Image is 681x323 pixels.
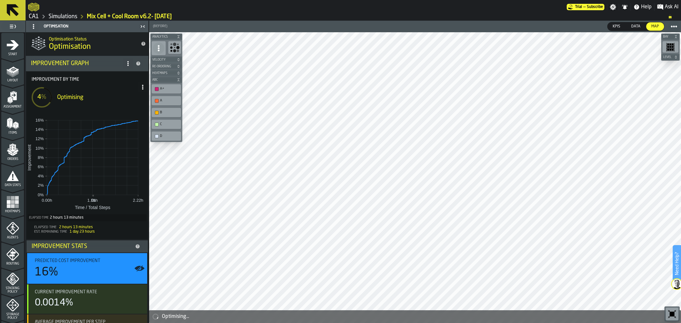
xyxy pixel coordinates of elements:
span: Trial [575,5,582,9]
span: Predicted Cost Improvement [35,258,100,263]
div: B [160,110,179,115]
button: button- [661,54,680,60]
div: Total time elapsed since optimization started [28,214,147,221]
button: button- [661,34,680,40]
div: C [153,121,180,128]
label: Elapsed Time [29,216,49,220]
div: Title [35,258,142,263]
button: button- [150,34,182,40]
label: button-switch-multi-KPIs [607,22,626,31]
span: Data [629,24,643,29]
span: Routing [1,262,24,266]
div: button-toolbar-undefined [150,118,182,130]
text: 0.00h [42,198,52,203]
a: link-to-/wh/i/76e2a128-1b54-4d66-80d4-05ae4c277723/simulations/b93cde42-b787-4a5b-abea-bb6046d868f0 [87,13,172,20]
div: Title [35,289,142,295]
button: button- [150,56,182,63]
div: 16% [35,266,58,279]
span: 2 hours 13 minutes [59,225,93,229]
div: title-Optimisation [26,32,148,55]
div: alert-Optimising... [149,310,681,323]
text: 2% [38,183,44,188]
text: 14% [35,127,44,132]
svg: Show Congestion [170,42,180,53]
span: Velocity [151,58,175,62]
div: button-toolbar-undefined [167,40,182,56]
div: Menu Subscription [567,4,604,10]
text: Improvement [27,145,32,171]
li: menu Data Stats [1,164,24,189]
div: Optimising [57,94,132,101]
span: 4 [37,94,41,101]
div: button-toolbar-undefined [664,306,680,322]
a: logo-header [28,1,39,13]
span: Est. Remaining Time [34,230,67,234]
label: button-switch-multi-Data [626,22,646,31]
li: menu Agents [1,216,24,242]
span: Elapsed Time [34,226,57,229]
div: thumb [646,22,664,31]
a: logo-header [150,309,186,322]
div: A [160,99,179,103]
div: button-toolbar-undefined [150,107,182,118]
text: 12% [35,137,44,141]
span: Re-Ordering [151,65,175,68]
div: 2 hours 13 minutes [50,215,84,220]
svg: Reset zoom and position [667,309,677,319]
div: button-toolbar-undefined [150,130,182,142]
span: (Before) [153,24,167,28]
div: button-toolbar-undefined [150,83,182,95]
li: menu Stacking Policy [1,268,24,294]
span: 1 day 23 hours [70,230,95,234]
span: Current Improvement Rate [35,289,97,295]
div: Optimising... [162,313,678,320]
div: stat-Current Improvement Rate [27,284,147,314]
span: — [583,5,586,9]
span: Stacking Policy [1,287,24,294]
text: 0% [38,193,44,198]
span: Level [662,56,673,59]
span: Analytics [151,35,175,39]
label: Title [26,72,148,82]
text: 2.22h [133,198,144,203]
text: 10% [35,146,44,151]
div: thumb [626,22,646,31]
div: A+ [153,86,180,92]
label: button-toggle-Close me [138,23,147,30]
span: Storage Policy [1,313,24,320]
span: Ask AI [665,3,678,11]
text: 8% [38,155,44,160]
label: button-toggle-Help [631,3,654,11]
span: Help [641,3,652,11]
span: Start [1,53,24,56]
text: 6% [38,165,44,169]
span: Agents [1,236,24,239]
span: Improvement by time [32,77,148,82]
div: C [160,122,179,126]
text: 4% [38,174,44,179]
label: button-toggle-Notifications [619,4,631,10]
div: button-toolbar-undefined [661,40,680,54]
li: menu Routing [1,242,24,268]
span: Optimisation [44,24,68,29]
label: button-toggle-Ask AI [655,3,681,11]
div: A [153,97,180,104]
span: Subscribe [587,5,603,9]
span: Bay [662,35,673,39]
li: menu Storage Policy [1,295,24,320]
div: D [153,133,180,139]
span: Heatmaps [1,210,24,213]
text: Time / Total Steps [75,205,110,210]
label: button-toggle-Toggle Full Menu [1,22,24,31]
div: A+ [160,87,179,91]
li: menu Items [1,111,24,137]
li: menu Heatmaps [1,190,24,215]
div: B [153,109,180,116]
a: link-to-/wh/i/76e2a128-1b54-4d66-80d4-05ae4c277723/pricing/ [567,4,604,10]
span: Assignment [1,105,24,109]
li: menu Orders [1,138,24,163]
span: ABC [151,78,175,82]
div: Improvement Graph [31,60,123,67]
button: button- [150,77,182,83]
